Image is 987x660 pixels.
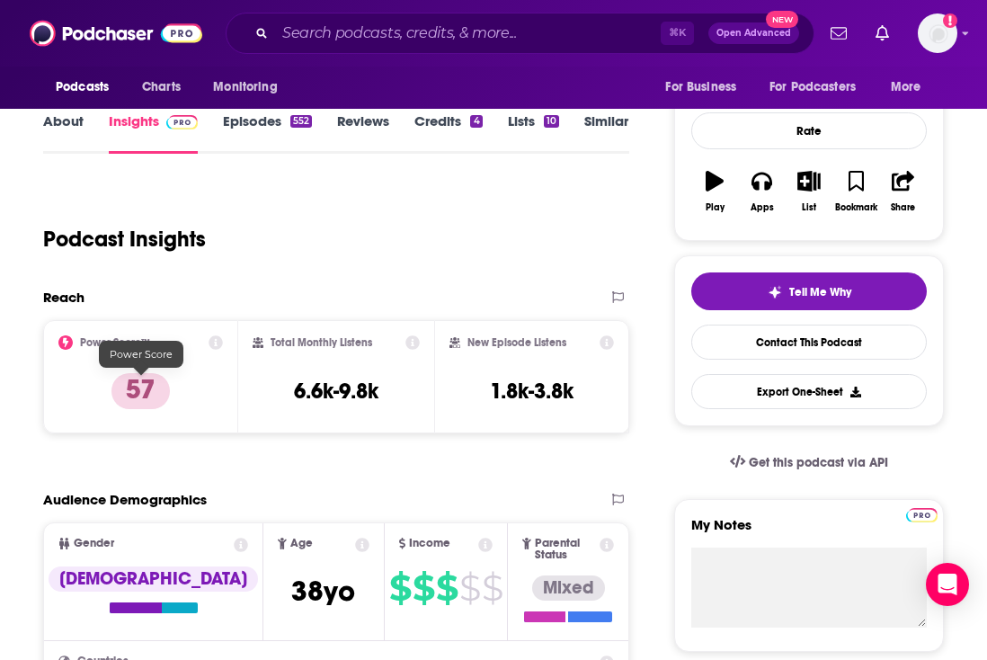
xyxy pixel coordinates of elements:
span: Monitoring [213,75,277,100]
a: Show notifications dropdown [823,18,854,49]
img: Podchaser Pro [906,508,938,522]
div: 10 [544,115,559,128]
span: $ [436,574,458,602]
h3: 1.8k-3.8k [490,378,574,405]
div: Rate [691,112,927,149]
button: Open AdvancedNew [708,22,799,44]
img: Podchaser - Follow, Share and Rate Podcasts [30,16,202,50]
button: Export One-Sheet [691,374,927,409]
a: Lists10 [508,112,559,154]
h2: Reach [43,289,84,306]
button: open menu [878,70,944,104]
button: Play [691,159,738,224]
span: Charts [142,75,181,100]
div: 552 [290,115,312,128]
label: My Notes [691,516,927,548]
div: Apps [751,202,774,213]
a: Get this podcast via API [716,441,903,485]
a: About [43,112,84,154]
img: Podchaser Pro [166,115,198,129]
button: List [786,159,832,224]
a: Charts [130,70,191,104]
h2: New Episode Listens [467,336,566,349]
span: ⌘ K [661,22,694,45]
span: Income [409,538,450,549]
span: $ [459,574,480,602]
a: InsightsPodchaser Pro [109,112,198,154]
span: New [766,11,798,28]
a: Reviews [337,112,389,154]
h2: Audience Demographics [43,491,207,508]
button: Apps [738,159,785,224]
h2: Power Score™ [80,336,150,349]
div: Bookmark [835,202,877,213]
div: 4 [470,115,482,128]
span: $ [389,574,411,602]
img: User Profile [918,13,957,53]
span: More [891,75,921,100]
span: For Business [665,75,736,100]
img: tell me why sparkle [768,285,782,299]
div: [DEMOGRAPHIC_DATA] [49,566,258,592]
span: Gender [74,538,114,549]
button: open menu [758,70,882,104]
button: open menu [653,70,759,104]
span: Tell Me Why [789,285,851,299]
span: Open Advanced [716,29,791,38]
div: Open Intercom Messenger [926,563,969,606]
button: Bookmark [832,159,879,224]
span: $ [482,574,502,602]
button: open menu [200,70,300,104]
div: List [802,202,816,213]
span: Parental Status [535,538,597,561]
a: Contact This Podcast [691,325,927,360]
div: Share [891,202,915,213]
button: open menu [43,70,132,104]
span: 38 yo [291,574,355,609]
div: Search podcasts, credits, & more... [226,13,814,54]
span: Logged in as Marketing09 [918,13,957,53]
span: Age [290,538,313,549]
a: Pro website [906,505,938,522]
div: Play [706,202,725,213]
span: Podcasts [56,75,109,100]
a: Show notifications dropdown [868,18,896,49]
span: Get this podcast via API [749,455,888,470]
p: 57 [111,373,170,409]
h1: Podcast Insights [43,226,206,253]
div: Mixed [532,575,605,601]
input: Search podcasts, credits, & more... [275,19,661,48]
a: Credits4 [414,112,482,154]
h3: 6.6k-9.8k [294,378,378,405]
button: tell me why sparkleTell Me Why [691,272,927,310]
span: $ [413,574,434,602]
button: Show profile menu [918,13,957,53]
button: Share [880,159,927,224]
a: Similar [584,112,628,154]
span: For Podcasters [769,75,856,100]
div: Power Score [99,341,183,368]
h2: Total Monthly Listens [271,336,372,349]
svg: Add a profile image [943,13,957,28]
a: Episodes552 [223,112,312,154]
